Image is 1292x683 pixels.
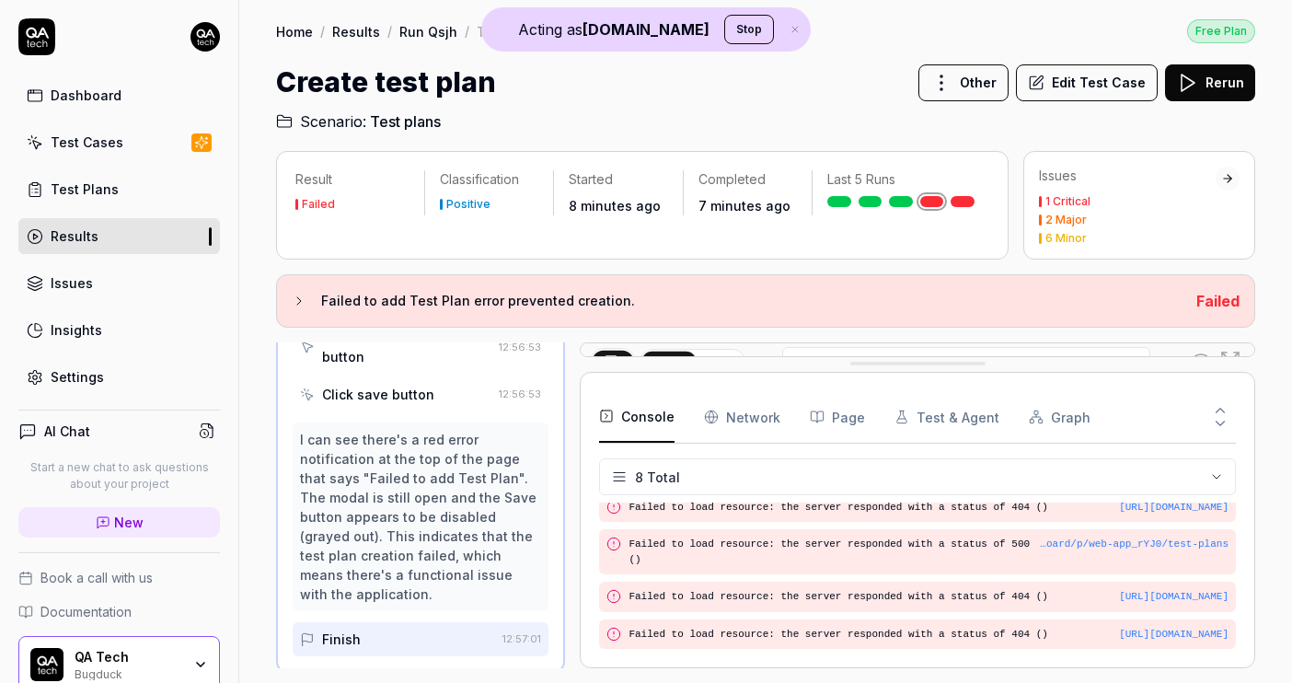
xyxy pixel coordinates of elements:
button: Stop [724,15,774,44]
button: [URL][DOMAIN_NAME] [1119,500,1229,515]
button: Page [810,391,865,443]
div: Finish [322,630,361,649]
a: Issues [18,265,220,301]
button: [URL][DOMAIN_NAME] [1119,589,1229,605]
time: 12:56:53 [499,341,541,353]
time: 8 minutes ago [569,198,661,214]
button: Edit Test Case [1016,64,1158,101]
button: Before [642,351,697,371]
span: Scenario: [296,110,366,133]
div: QA Tech [75,649,181,666]
div: 6 Minor [1045,233,1087,244]
a: New [18,507,220,538]
button: Console [599,391,675,443]
a: Scenario:Test plans [276,110,441,133]
a: Test Plans [18,171,220,207]
div: Positive [446,199,490,210]
div: Issues [51,273,93,293]
p: Start a new chat to ask questions about your project [18,459,220,492]
div: Settings [51,367,104,387]
time: 12:56:53 [499,388,541,400]
h1: Create test plan [276,62,496,103]
div: Failed [302,199,335,210]
pre: Failed to load resource: the server responded with a status of 404 () [629,500,1229,515]
div: Dashboard [51,86,121,105]
pre: Failed to load resource: the server responded with a status of 500 () [629,537,1229,567]
div: 2 Major [1045,214,1087,226]
button: Graph [1029,391,1090,443]
button: Click save button12:56:53 [293,377,548,411]
span: New [114,513,144,532]
a: Results [332,22,380,41]
span: Test plans [370,110,441,133]
div: / [320,22,325,41]
p: Classification [440,170,538,189]
div: Insights [51,320,102,340]
div: 1 Critical [1045,196,1090,207]
button: After [699,352,743,372]
img: 7ccf6c19-61ad-4a6c-8811-018b02a1b829.jpg [190,22,220,52]
button: Open in full screen [1216,346,1245,376]
h3: Failed to add Test Plan error prevented creation. [321,290,1182,312]
p: Result [295,170,410,189]
div: Test Cases [51,133,123,152]
pre: Failed to load resource: the server responded with a status of 404 () [629,589,1229,605]
button: Finish12:57:01 [293,622,548,656]
a: Test Cases [18,124,220,160]
button: Network [704,391,780,443]
a: Results [18,218,220,254]
div: Click save button [322,385,434,404]
div: Move mouse to save button [322,328,491,366]
a: Free Plan [1187,18,1255,43]
p: Started [569,170,667,189]
span: Failed [1196,292,1240,310]
button: Test & Agent [894,391,999,443]
div: Bugduck [75,666,181,680]
div: / [465,22,469,41]
h4: AI Chat [44,422,90,441]
button: Show all interative elements [1186,346,1216,376]
time: 7 minutes ago [698,198,790,214]
div: Test Plans [51,179,119,199]
a: Book a call with us [18,568,220,587]
div: Issues [1039,167,1216,185]
a: Run Qsjh [399,22,457,41]
span: Documentation [40,602,132,621]
img: QA Tech Logo [30,648,63,681]
div: Results [51,226,98,246]
a: Home [276,22,313,41]
a: Documentation [18,602,220,621]
a: Insights [18,312,220,348]
span: Book a call with us [40,568,153,587]
div: I can see there's a red error notification at the top of the page that says "Failed to add Test P... [300,430,541,604]
pre: Failed to load resource: the server responded with a status of 404 () [629,627,1229,642]
button: Move mouse to save button12:56:53 [293,320,548,374]
div: / [387,22,392,41]
p: Completed [698,170,797,189]
button: …oard/p/web-app_rYJ0/test-plans [1040,537,1229,552]
div: Test Case Result [477,22,586,41]
button: [URL][DOMAIN_NAME] [1119,627,1229,642]
button: Rerun [1165,64,1255,101]
a: Dashboard [18,77,220,113]
button: Failed to add Test Plan error prevented creation. [292,290,1182,312]
div: Free Plan [1187,19,1255,43]
a: Settings [18,359,220,395]
button: Other [918,64,1009,101]
time: 12:57:01 [502,632,541,645]
p: Last 5 Runs [827,170,975,189]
